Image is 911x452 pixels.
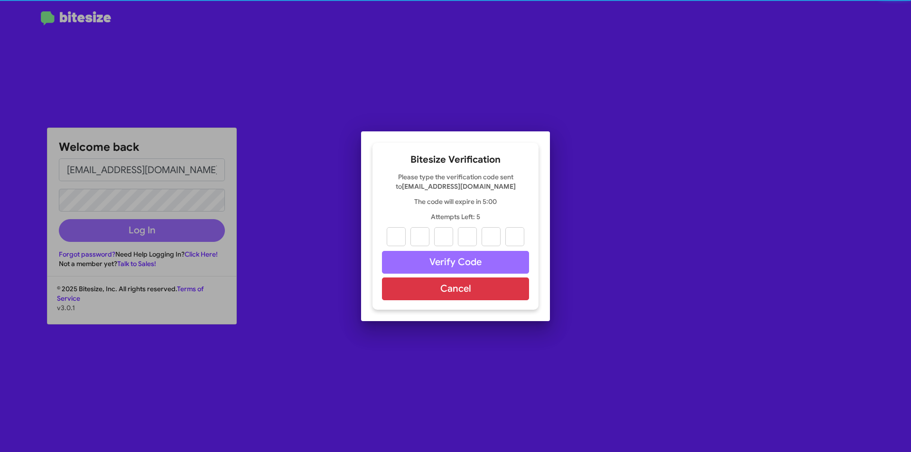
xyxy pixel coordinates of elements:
[382,172,529,191] p: Please type the verification code sent to
[382,197,529,206] p: The code will expire in 5:00
[402,182,516,191] strong: [EMAIL_ADDRESS][DOMAIN_NAME]
[382,277,529,300] button: Cancel
[382,212,529,221] p: Attempts Left: 5
[382,251,529,274] button: Verify Code
[382,152,529,167] h2: Bitesize Verification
